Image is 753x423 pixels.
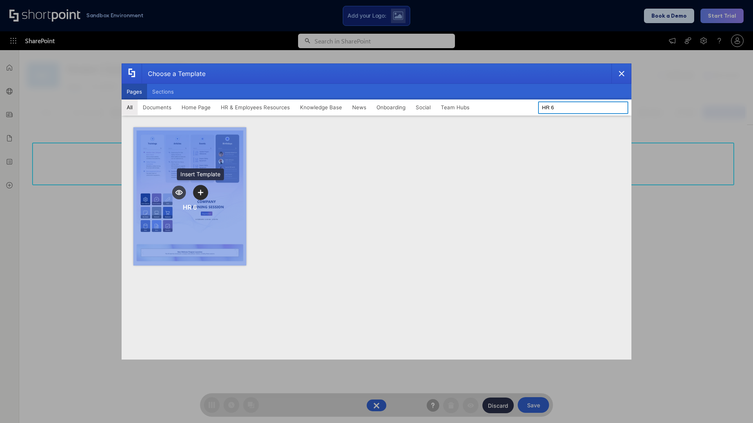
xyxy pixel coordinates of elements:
button: Documents [138,99,176,115]
div: HR 6 [183,203,197,211]
button: Team Hubs [436,99,475,115]
button: News [347,99,371,115]
div: template selector [122,63,631,360]
div: Choose a Template [142,64,206,83]
button: Onboarding [371,99,411,115]
button: Home Page [176,99,216,115]
input: Search [538,101,628,114]
button: Social [411,99,436,115]
button: Knowledge Base [295,99,347,115]
button: All [122,99,138,115]
button: Pages [122,84,147,99]
button: Sections [147,84,179,99]
iframe: Chat Widget [714,385,753,423]
button: HR & Employees Resources [216,99,295,115]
